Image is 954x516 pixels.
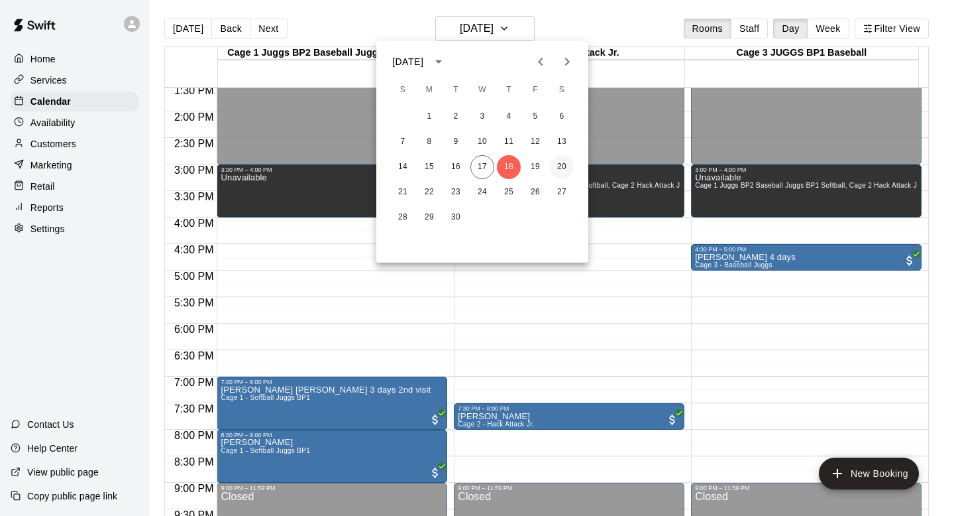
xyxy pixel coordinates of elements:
button: 2 [444,105,468,129]
button: 28 [391,206,415,229]
button: 27 [550,180,574,204]
span: Friday [523,77,547,103]
button: 14 [391,155,415,179]
button: Previous month [527,48,554,75]
span: Monday [417,77,441,103]
span: Saturday [550,77,574,103]
button: 7 [391,130,415,154]
button: 26 [523,180,547,204]
button: 3 [470,105,494,129]
button: calendar view is open, switch to year view [427,50,450,73]
button: 23 [444,180,468,204]
button: 24 [470,180,494,204]
span: Wednesday [470,77,494,103]
button: 6 [550,105,574,129]
button: Next month [554,48,580,75]
button: 13 [550,130,574,154]
div: [DATE] [392,55,423,69]
button: 18 [497,155,521,179]
button: 9 [444,130,468,154]
button: 22 [417,180,441,204]
button: 12 [523,130,547,154]
button: 16 [444,155,468,179]
button: 21 [391,180,415,204]
button: 19 [523,155,547,179]
button: 20 [550,155,574,179]
button: 4 [497,105,521,129]
button: 15 [417,155,441,179]
span: Thursday [497,77,521,103]
button: 29 [417,206,441,229]
button: 5 [523,105,547,129]
span: Tuesday [444,77,468,103]
button: 17 [470,155,494,179]
button: 25 [497,180,521,204]
span: Sunday [391,77,415,103]
button: 11 [497,130,521,154]
button: 10 [470,130,494,154]
button: 8 [417,130,441,154]
button: 30 [444,206,468,229]
button: 1 [417,105,441,129]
